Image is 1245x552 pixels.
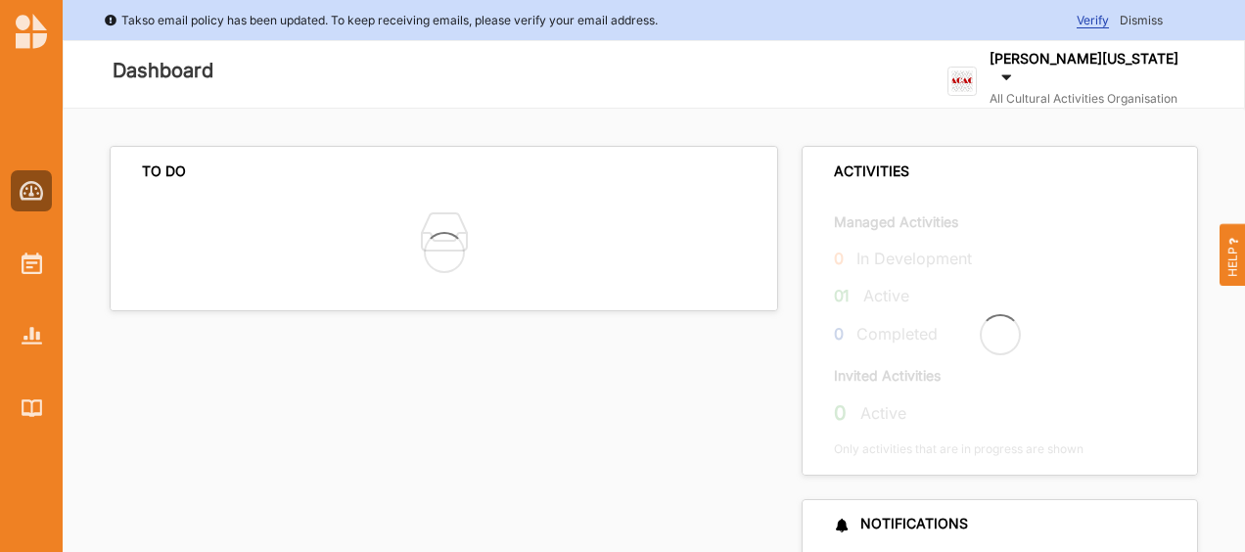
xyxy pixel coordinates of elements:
a: Library [11,388,52,429]
div: TO DO [142,162,186,180]
a: Reports [11,315,52,356]
span: Verify [1077,13,1109,28]
img: Library [22,399,42,416]
div: NOTIFICATIONS [834,515,968,532]
a: Activities [11,243,52,284]
img: logo [947,67,978,97]
img: Reports [22,327,42,344]
a: Dashboard [11,170,52,211]
label: All Cultural Activities Organisation [990,91,1187,107]
img: logo [16,14,47,49]
span: Dismiss [1120,13,1163,27]
label: Dashboard [113,55,213,87]
div: ACTIVITIES [834,162,909,180]
img: Activities [22,253,42,274]
img: Dashboard [20,181,44,201]
div: Takso email policy has been updated. To keep receiving emails, please verify your email address. [104,11,658,30]
label: [PERSON_NAME][US_STATE] [990,50,1178,68]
